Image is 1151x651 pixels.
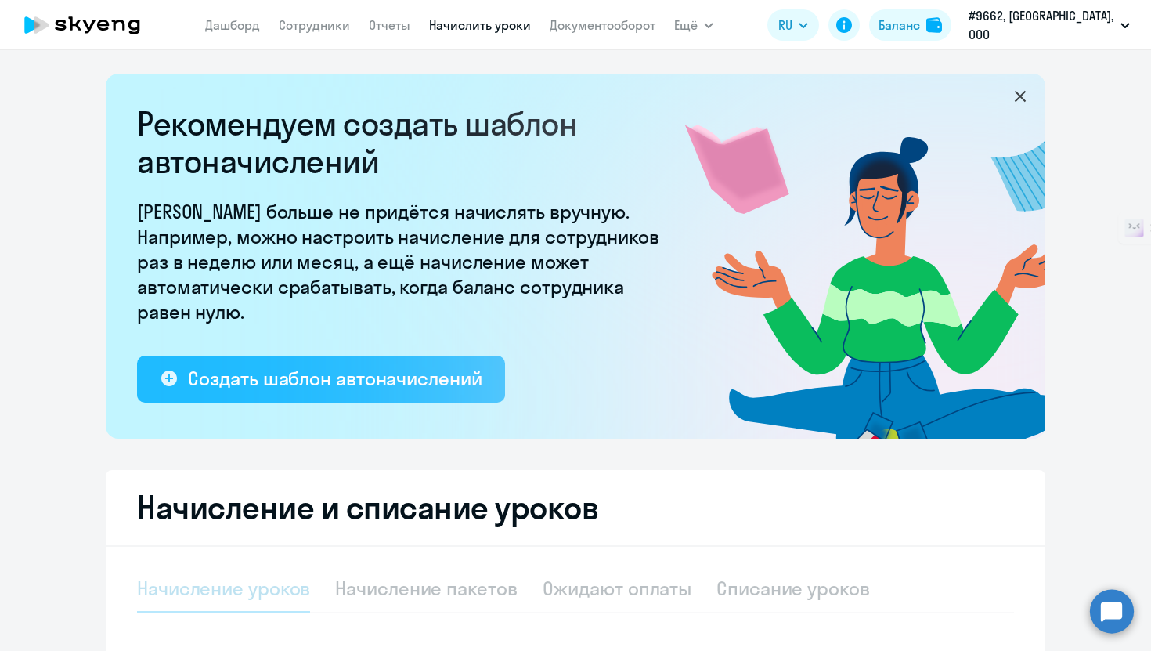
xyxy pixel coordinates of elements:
div: Создать шаблон автоначислений [188,366,482,391]
button: Ещё [674,9,713,41]
p: #9662, [GEOGRAPHIC_DATA], ООО [969,6,1114,44]
button: Создать шаблон автоначислений [137,356,505,403]
h2: Рекомендуем создать шаблон автоначислений [137,105,669,180]
h2: Начисление и списание уроков [137,489,1014,526]
a: Сотрудники [279,17,350,33]
a: Документооборот [550,17,655,33]
a: Отчеты [369,17,410,33]
button: RU [767,9,819,41]
a: Начислить уроки [429,17,531,33]
a: Дашборд [205,17,260,33]
img: balance [926,17,942,33]
button: #9662, [GEOGRAPHIC_DATA], ООО [961,6,1138,44]
button: Балансbalance [869,9,951,41]
span: RU [778,16,792,34]
p: [PERSON_NAME] больше не придётся начислять вручную. Например, можно настроить начисление для сотр... [137,199,669,324]
span: Ещё [674,16,698,34]
div: Баланс [879,16,920,34]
